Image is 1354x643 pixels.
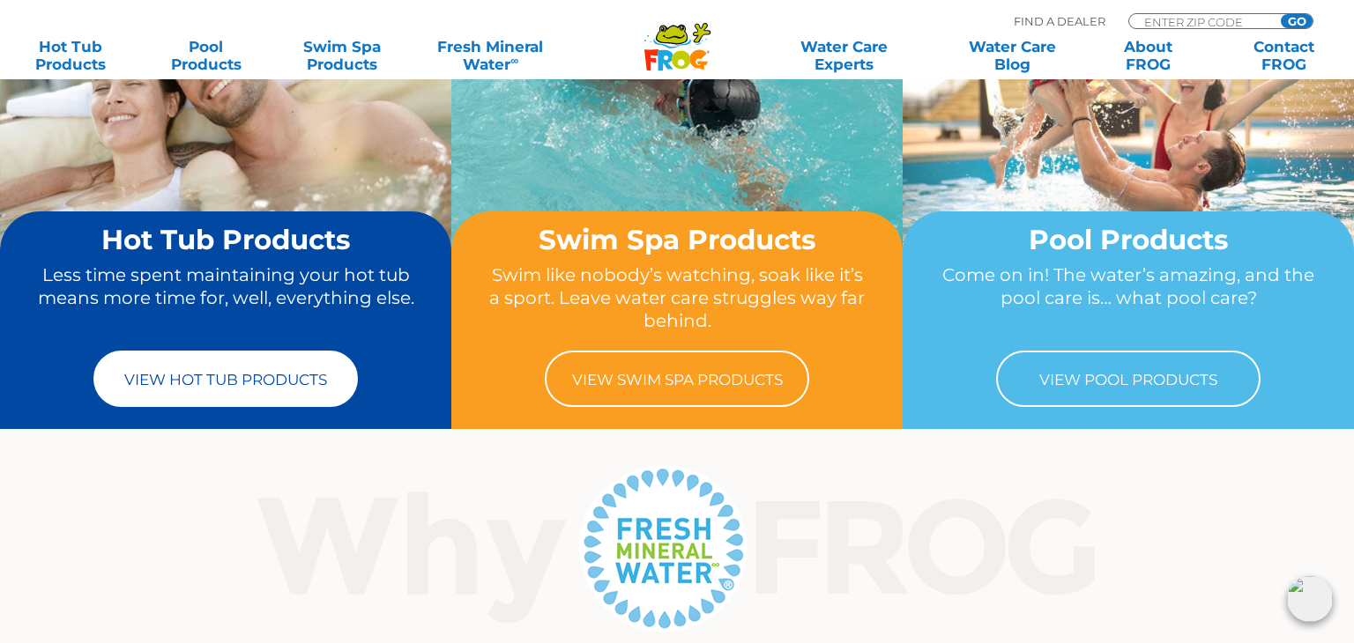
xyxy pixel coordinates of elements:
sup: ∞ [510,54,518,67]
h2: Pool Products [936,225,1321,255]
p: Less time spent maintaining your hot tub means more time for, well, everything else. [33,263,418,333]
a: PoolProducts [153,38,259,73]
h2: Hot Tub Products [33,225,418,255]
input: Zip Code Form [1142,14,1261,29]
a: ContactFROG [1231,38,1336,73]
a: View Hot Tub Products [93,351,358,407]
a: Swim SpaProducts [289,38,395,73]
h2: Swim Spa Products [485,225,869,255]
a: Water CareExperts [758,38,929,73]
a: AboutFROG [1095,38,1201,73]
p: Come on in! The water’s amazing, and the pool care is… what pool care? [936,263,1321,333]
a: Water CareBlog [960,38,1066,73]
a: Hot TubProducts [18,38,123,73]
p: Find A Dealer [1014,13,1105,29]
input: GO [1281,14,1313,28]
p: Swim like nobody’s watching, soak like it’s a sport. Leave water care struggles way far behind. [485,263,869,333]
a: View Swim Spa Products [545,351,809,407]
img: openIcon [1287,576,1333,622]
a: Fresh MineralWater∞ [425,38,557,73]
a: View Pool Products [996,351,1261,407]
img: Why Frog [222,460,1133,636]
